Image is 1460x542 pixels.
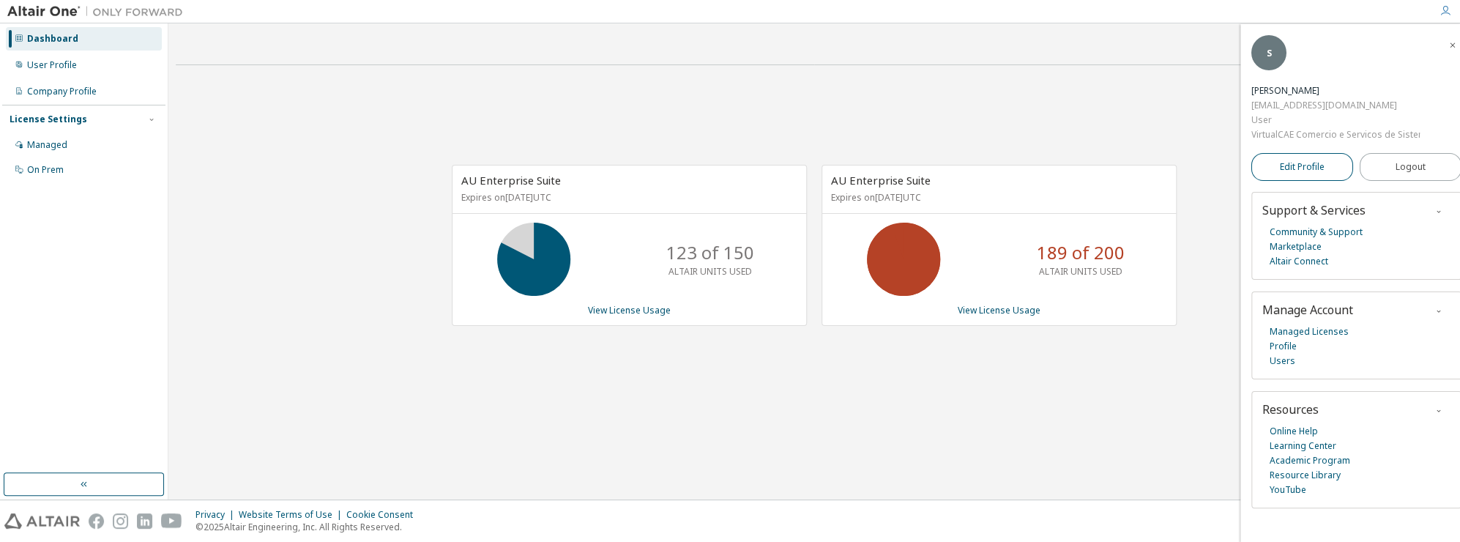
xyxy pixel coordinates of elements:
div: Dashboard [27,33,78,45]
p: Expires on [DATE] UTC [461,191,794,204]
img: Altair One [7,4,190,19]
div: Cookie Consent [346,509,422,521]
img: linkedin.svg [137,513,152,529]
div: License Settings [10,114,87,125]
div: User Profile [27,59,77,71]
div: [EMAIL_ADDRESS][DOMAIN_NAME] [1251,98,1420,113]
a: Academic Program [1270,453,1350,468]
a: Altair Connect [1270,254,1328,269]
p: ALTAIR UNITS USED [668,265,752,278]
span: Manage Account [1262,302,1353,318]
div: Company Profile [27,86,97,97]
a: Resource Library [1270,468,1341,483]
div: Sofia Castanon [1251,83,1420,98]
a: Profile [1270,339,1297,354]
span: AU Enterprise Suite [831,173,931,188]
a: Community & Support [1270,225,1363,240]
div: VirtualCAE Comercio e Servicos de Sistemas LTDA [1251,127,1420,142]
p: 189 of 200 [1036,240,1124,265]
div: Managed [27,139,67,151]
img: facebook.svg [89,513,104,529]
a: Online Help [1270,424,1318,439]
a: YouTube [1270,483,1306,497]
p: ALTAIR UNITS USED [1038,265,1122,278]
span: Support & Services [1262,202,1366,218]
span: AU Enterprise Suite [461,173,561,188]
span: Logout [1396,160,1426,174]
div: User [1251,113,1420,127]
div: On Prem [27,164,64,176]
a: View License Usage [958,304,1040,316]
a: Managed Licenses [1270,324,1349,339]
span: Resources [1262,401,1319,417]
p: © 2025 Altair Engineering, Inc. All Rights Reserved. [195,521,422,533]
a: Users [1270,354,1295,368]
img: altair_logo.svg [4,513,80,529]
img: youtube.svg [161,513,182,529]
div: Website Terms of Use [239,509,346,521]
span: Edit Profile [1280,161,1325,173]
a: Learning Center [1270,439,1336,453]
div: Privacy [195,509,239,521]
img: instagram.svg [113,513,128,529]
span: S [1267,47,1272,59]
a: View License Usage [588,304,671,316]
a: Edit Profile [1251,153,1353,181]
a: Marketplace [1270,240,1322,254]
p: 123 of 150 [666,240,754,265]
p: Expires on [DATE] UTC [831,191,1163,204]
